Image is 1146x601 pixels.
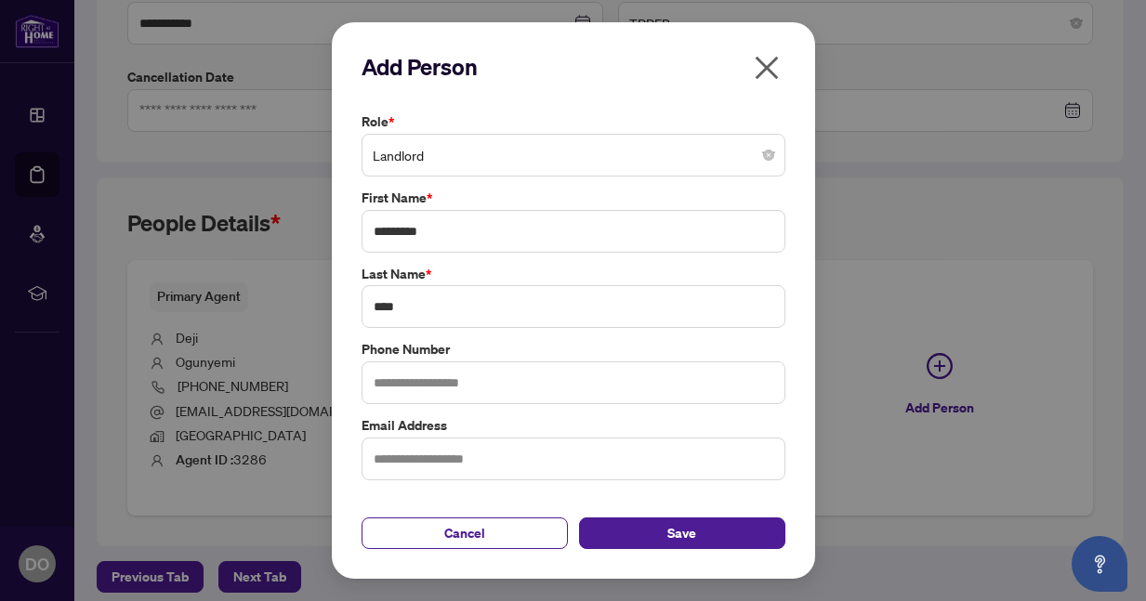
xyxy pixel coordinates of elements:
span: Save [667,518,696,548]
label: Email Address [362,415,785,436]
span: close [752,53,782,83]
span: Cancel [444,518,485,548]
label: Phone Number [362,339,785,359]
button: Cancel [362,517,568,549]
label: First Name [362,188,785,208]
button: Open asap [1072,536,1127,592]
button: Save [579,517,785,549]
label: Last Name [362,264,785,284]
span: Landlord [373,137,774,173]
label: Role [362,111,785,132]
h2: Add Person [362,52,785,82]
span: close-circle [763,150,774,161]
